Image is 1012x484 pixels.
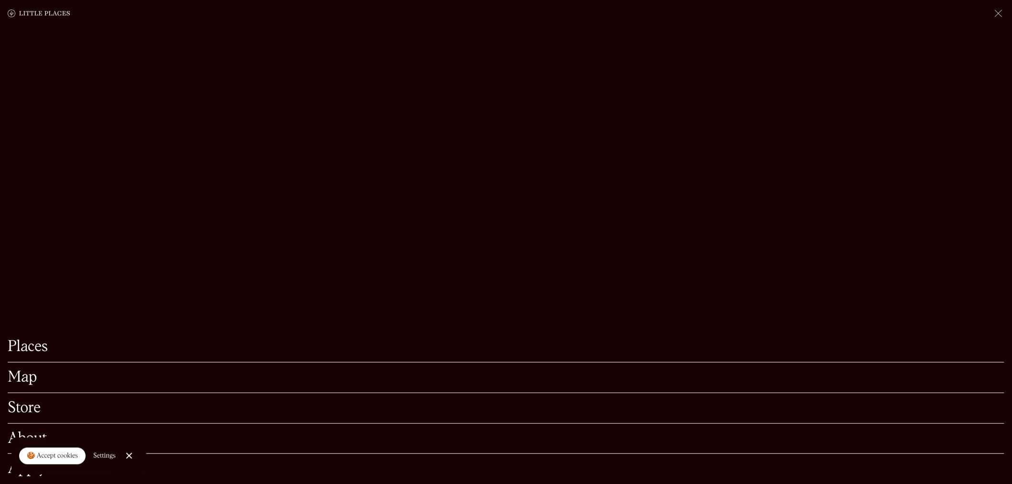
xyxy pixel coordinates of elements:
[8,401,1004,416] a: Store
[93,452,116,459] div: Settings
[8,370,1004,385] a: Map
[8,431,1004,446] a: About
[93,445,116,467] a: Settings
[120,446,139,465] a: Close Cookie Popup
[8,340,1004,354] a: Places
[27,451,78,461] div: 🍪 Accept cookies
[8,462,1004,476] a: Apply
[19,448,86,465] a: 🍪 Accept cookies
